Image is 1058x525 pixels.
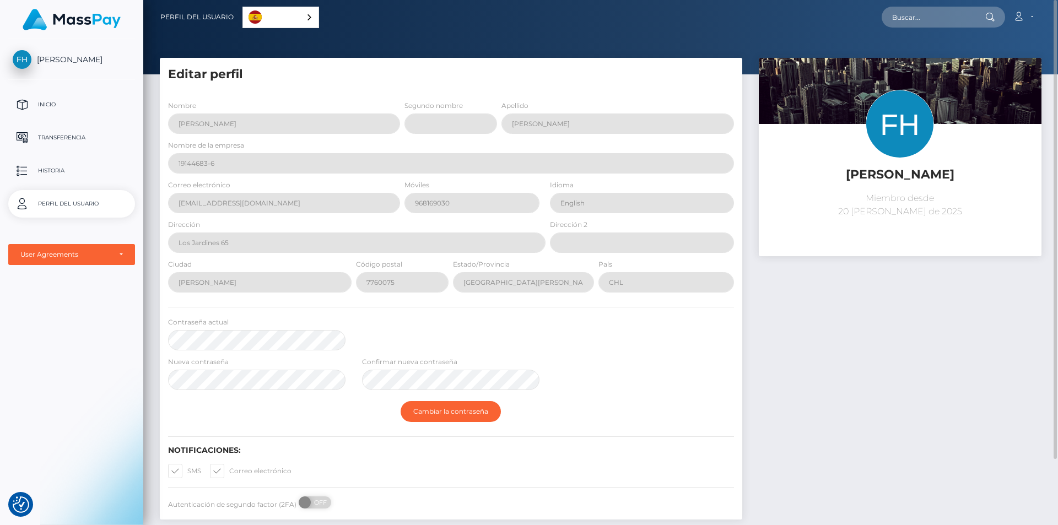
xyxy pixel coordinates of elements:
label: Nombre de la empresa [168,140,244,150]
label: Dirección 2 [550,220,587,230]
label: Autenticación de segundo factor (2FA) [168,500,296,510]
button: Cambiar la contraseña [401,401,501,422]
label: Ciudad [168,259,192,269]
div: Language [242,7,319,28]
button: User Agreements [8,244,135,265]
aside: Language selected: Español [242,7,319,28]
p: Miembro desde 20 [PERSON_NAME] de 2025 [767,192,1033,218]
a: Perfil del usuario [160,6,234,29]
a: Español [243,7,319,28]
a: Inicio [8,91,135,118]
button: Consent Preferences [13,496,29,513]
span: [PERSON_NAME] [8,55,135,64]
span: OFF [305,496,332,508]
a: Perfil del usuario [8,190,135,218]
label: Apellido [501,101,528,111]
label: Segundo nombre [404,101,463,111]
img: MassPay [23,9,121,30]
img: Revisit consent button [13,496,29,513]
a: Historia [8,157,135,185]
a: Transferencia [8,124,135,151]
label: Idioma [550,180,574,190]
label: Correo electrónico [210,464,292,478]
label: Dirección [168,220,200,230]
div: User Agreements [20,250,111,259]
label: Confirmar nueva contraseña [362,357,457,367]
label: País [598,259,612,269]
img: ... [759,58,1041,246]
p: Transferencia [13,129,131,146]
label: Móviles [404,180,429,190]
p: Perfil del usuario [13,196,131,212]
label: Nombre [168,101,196,111]
label: Estado/Provincia [453,259,510,269]
label: Correo electrónico [168,180,230,190]
input: Buscar... [882,7,985,28]
label: Nueva contraseña [168,357,229,367]
p: Historia [13,163,131,179]
p: Inicio [13,96,131,113]
label: Código postal [356,259,402,269]
h6: Notificaciones: [168,446,734,455]
label: Contraseña actual [168,317,229,327]
h5: Editar perfil [168,66,734,83]
h5: [PERSON_NAME] [767,166,1033,183]
label: SMS [168,464,201,478]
